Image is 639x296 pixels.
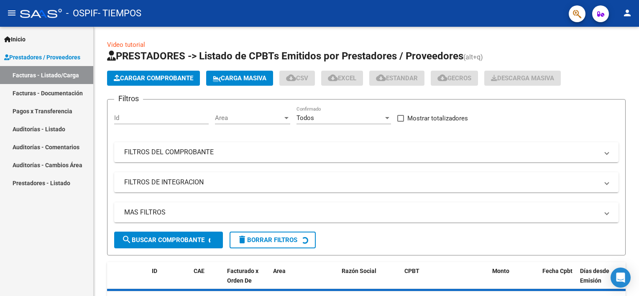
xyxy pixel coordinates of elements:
[622,8,632,18] mat-icon: person
[328,74,356,82] span: EXCEL
[152,268,157,274] span: ID
[4,53,80,62] span: Prestadores / Proveedores
[611,268,631,288] div: Open Intercom Messenger
[114,202,619,222] mat-expansion-panel-header: MAS FILTROS
[124,208,598,217] mat-panel-title: MAS FILTROS
[437,73,447,83] mat-icon: cloud_download
[124,178,598,187] mat-panel-title: FILTROS DE INTEGRACION
[542,268,573,274] span: Fecha Cpbt
[4,35,26,44] span: Inicio
[114,232,223,248] button: Buscar Comprobante
[484,71,561,86] app-download-masive: Descarga masiva de comprobantes (adjuntos)
[328,73,338,83] mat-icon: cloud_download
[114,74,193,82] span: Cargar Comprobante
[122,236,204,244] span: Buscar Comprobante
[206,71,273,86] button: Carga Masiva
[230,232,316,248] button: Borrar Filtros
[463,53,483,61] span: (alt+q)
[98,4,141,23] span: - TIEMPOS
[107,50,463,62] span: PRESTADORES -> Listado de CPBTs Emitidos por Prestadores / Proveedores
[194,268,204,274] span: CAE
[107,71,200,86] button: Cargar Comprobante
[376,73,386,83] mat-icon: cloud_download
[407,113,468,123] span: Mostrar totalizadores
[213,74,266,82] span: Carga Masiva
[114,172,619,192] mat-expansion-panel-header: FILTROS DE INTEGRACION
[431,71,478,86] button: Gecros
[107,41,145,48] a: Video tutorial
[124,148,598,157] mat-panel-title: FILTROS DEL COMPROBANTE
[7,8,17,18] mat-icon: menu
[286,73,296,83] mat-icon: cloud_download
[437,74,471,82] span: Gecros
[296,114,314,122] span: Todos
[114,93,143,105] h3: Filtros
[122,235,132,245] mat-icon: search
[580,268,609,284] span: Días desde Emisión
[321,71,363,86] button: EXCEL
[215,114,283,122] span: Area
[279,71,315,86] button: CSV
[404,268,419,274] span: CPBT
[237,236,297,244] span: Borrar Filtros
[369,71,424,86] button: Estandar
[227,268,258,284] span: Facturado x Orden De
[492,268,509,274] span: Monto
[66,4,98,23] span: - OSPIF
[484,71,561,86] button: Descarga Masiva
[273,268,286,274] span: Area
[376,74,418,82] span: Estandar
[491,74,554,82] span: Descarga Masiva
[114,142,619,162] mat-expansion-panel-header: FILTROS DEL COMPROBANTE
[342,268,376,274] span: Razón Social
[286,74,308,82] span: CSV
[237,235,247,245] mat-icon: delete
